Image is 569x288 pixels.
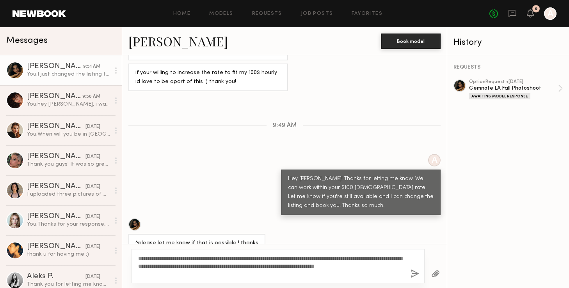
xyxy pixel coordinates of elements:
div: thank u for having me :) [27,251,110,258]
div: Thank you for letting me know! Have a great shoot :) [27,281,110,288]
div: [PERSON_NAME] [27,213,85,221]
div: Aleks P. [27,273,85,281]
div: I uploaded three pictures of me on my profile of recent pictures with my current hair. Let me kno... [27,191,110,198]
button: Book model [381,34,441,49]
div: [DATE] [85,273,100,281]
div: Gemnote LA Fall Photoshoot [469,85,558,92]
div: You: I just changed the listing to $100/hour for a rough total of $500, depending on if we need t... [27,71,110,78]
a: Job Posts [301,11,333,16]
div: [DATE] [85,123,100,131]
div: [PERSON_NAME] [27,93,82,101]
span: 9:49 AM [273,122,297,129]
a: Models [209,11,233,16]
div: You: Thanks for your response. That day is set for us, but I'll lyk if/when there's another oppor... [27,221,110,228]
div: [DATE] [85,243,100,251]
a: A [544,7,557,20]
div: History [453,38,563,47]
a: Home [173,11,191,16]
div: 9:51 AM [83,63,100,71]
div: [PERSON_NAME] [27,243,85,251]
a: [PERSON_NAME] [128,33,228,49]
span: Messages [6,36,48,45]
div: You: When will you be in [GEOGRAPHIC_DATA]? You said you’d be back in the beginning of September.... [27,131,110,138]
div: Thank you guys! It was so great working with you:) [27,161,110,168]
div: ^please let me know if that is possible ! thanks [135,239,258,248]
a: Book model [381,37,441,44]
a: Favorites [352,11,382,16]
a: Requests [252,11,282,16]
div: Awaiting Model Response [469,93,530,99]
div: [PERSON_NAME] [27,63,83,71]
div: 9 [535,7,537,11]
div: [DATE] [85,153,100,161]
div: Hey [PERSON_NAME]! Thanks for letting me know. We can work within your $100 [DEMOGRAPHIC_DATA] ra... [288,175,434,210]
a: optionRequest •[DATE]Gemnote LA Fall PhotoshootAwaiting Model Response [469,80,563,99]
div: REQUESTS [453,65,563,70]
div: option Request • [DATE] [469,80,558,85]
div: [PERSON_NAME] [27,123,85,131]
div: if your willing to increase the rate to fit my 100$ hourly id love to be apart of this :) thank you! [135,69,281,87]
div: [PERSON_NAME] [27,183,85,191]
div: [DATE] [85,213,100,221]
div: You: hey [PERSON_NAME], i wanted to follow up about the photoshoot. are you available that day? [27,101,110,108]
div: 9:50 AM [82,93,100,101]
div: [DATE] [85,183,100,191]
div: [PERSON_NAME] [27,153,85,161]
